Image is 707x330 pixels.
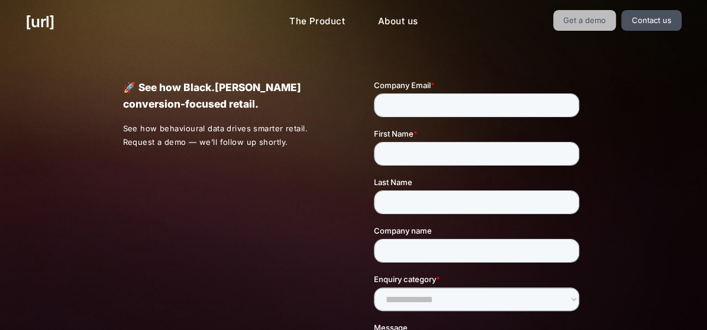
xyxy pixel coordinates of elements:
[122,79,332,112] p: 🚀 See how Black.[PERSON_NAME] conversion-focused retail.
[122,122,333,149] p: See how behavioural data drives smarter retail. Request a demo — we’ll follow up shortly.
[369,10,427,33] a: About us
[280,10,354,33] a: The Product
[553,10,616,31] a: Get a demo
[621,10,682,31] a: Contact us
[25,10,54,33] a: [URL]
